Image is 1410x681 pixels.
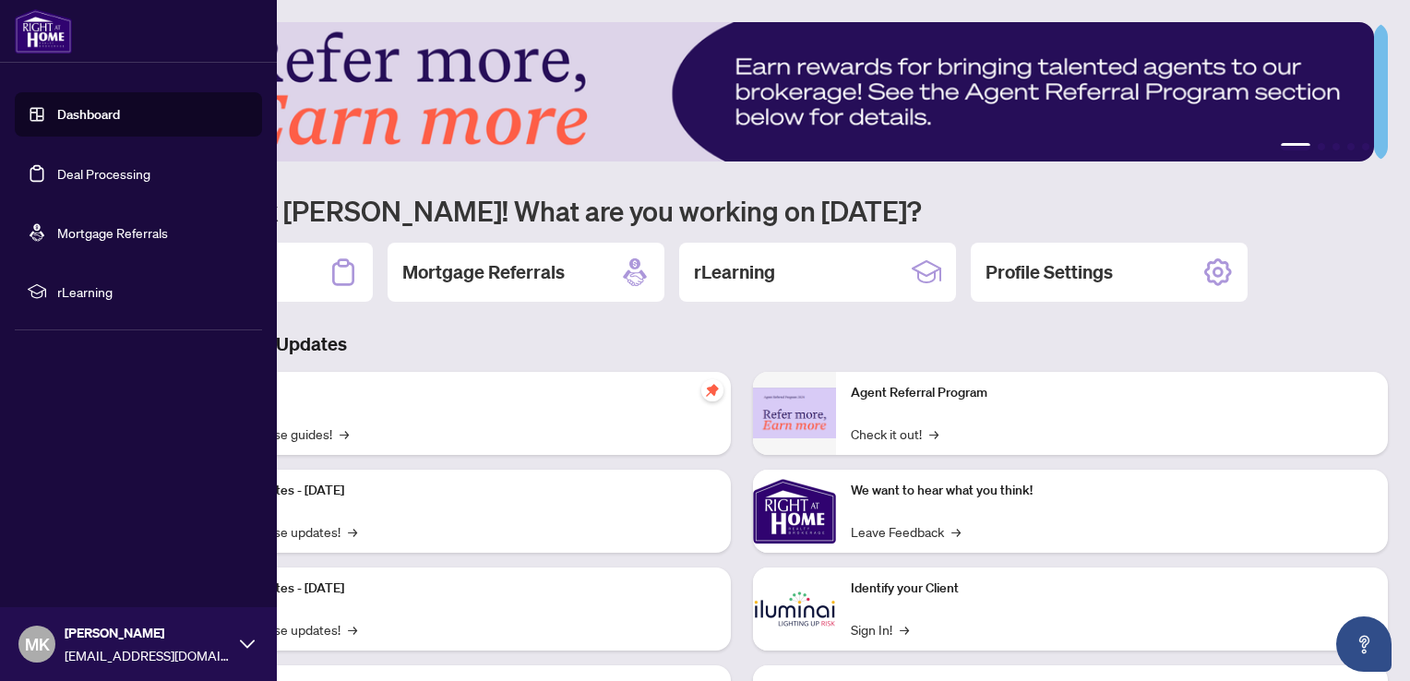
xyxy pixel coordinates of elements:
[851,424,938,444] a: Check it out!→
[929,424,938,444] span: →
[402,259,565,285] h2: Mortgage Referrals
[57,224,168,241] a: Mortgage Referrals
[753,470,836,553] img: We want to hear what you think!
[15,9,72,54] img: logo
[1332,143,1340,150] button: 3
[194,383,716,403] p: Self-Help
[194,481,716,501] p: Platform Updates - [DATE]
[57,106,120,123] a: Dashboard
[753,567,836,651] img: Identify your Client
[851,521,961,542] a: Leave Feedback→
[57,281,249,302] span: rLearning
[851,481,1373,501] p: We want to hear what you think!
[951,521,961,542] span: →
[348,619,357,639] span: →
[1347,143,1355,150] button: 4
[96,331,1388,357] h3: Brokerage & Industry Updates
[1281,143,1310,150] button: 1
[986,259,1113,285] h2: Profile Settings
[851,579,1373,599] p: Identify your Client
[65,645,231,665] span: [EMAIL_ADDRESS][DOMAIN_NAME]
[701,379,723,401] span: pushpin
[900,619,909,639] span: →
[194,579,716,599] p: Platform Updates - [DATE]
[96,22,1374,161] img: Slide 0
[851,619,909,639] a: Sign In!→
[694,259,775,285] h2: rLearning
[1318,143,1325,150] button: 2
[1336,616,1392,672] button: Open asap
[96,193,1388,228] h1: Welcome back [PERSON_NAME]! What are you working on [DATE]?
[25,631,50,657] span: MK
[340,424,349,444] span: →
[65,623,231,643] span: [PERSON_NAME]
[348,521,357,542] span: →
[1362,143,1369,150] button: 5
[57,165,150,182] a: Deal Processing
[753,388,836,438] img: Agent Referral Program
[851,383,1373,403] p: Agent Referral Program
